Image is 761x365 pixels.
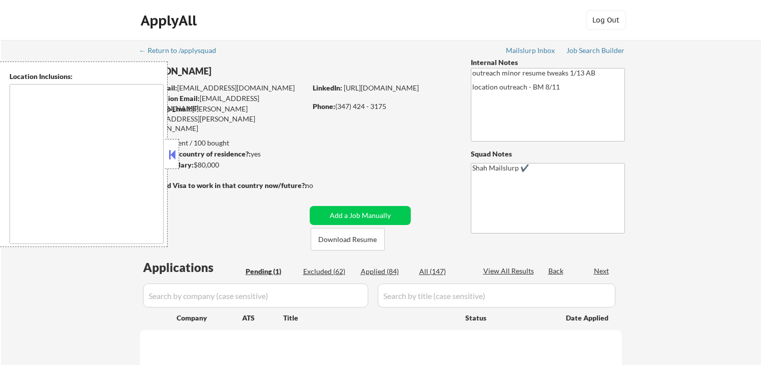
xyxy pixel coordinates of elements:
[139,46,226,56] a: ← Return to /applysquad
[140,65,346,77] div: [PERSON_NAME]
[303,266,353,276] div: Excluded (62)
[140,181,307,189] strong: Will need Visa to work in that country now/future?:
[10,71,164,81] div: Location Inclusions:
[140,149,251,158] strong: Can work in country of residence?:
[313,101,454,111] div: (347) 424 - 3175
[305,180,334,190] div: no
[566,47,625,54] div: Job Search Builder
[471,57,625,67] div: Internal Notes
[419,266,469,276] div: All (147)
[344,83,419,92] a: [URL][DOMAIN_NAME]
[483,266,537,276] div: View All Results
[586,10,626,30] button: Log Out
[140,104,306,133] div: [PERSON_NAME][EMAIL_ADDRESS][PERSON_NAME][DOMAIN_NAME]
[566,313,610,323] div: Date Applied
[242,313,283,323] div: ATS
[141,83,306,93] div: [EMAIL_ADDRESS][DOMAIN_NAME]
[471,149,625,159] div: Squad Notes
[139,47,226,54] div: ← Return to /applysquad
[246,266,296,276] div: Pending (1)
[506,47,556,54] div: Mailslurp Inbox
[143,261,242,273] div: Applications
[140,149,303,159] div: yes
[313,102,335,110] strong: Phone:
[141,12,200,29] div: ApplyAll
[177,313,242,323] div: Company
[548,266,564,276] div: Back
[313,83,342,92] strong: LinkedIn:
[378,283,615,307] input: Search by title (case sensitive)
[283,313,456,323] div: Title
[140,160,306,170] div: $80,000
[140,138,306,148] div: 84 sent / 100 bought
[143,283,368,307] input: Search by company (case sensitive)
[141,93,306,113] div: [EMAIL_ADDRESS][DOMAIN_NAME]
[310,206,411,225] button: Add a Job Manually
[311,228,385,250] button: Download Resume
[506,46,556,56] a: Mailslurp Inbox
[594,266,610,276] div: Next
[465,308,551,326] div: Status
[361,266,411,276] div: Applied (84)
